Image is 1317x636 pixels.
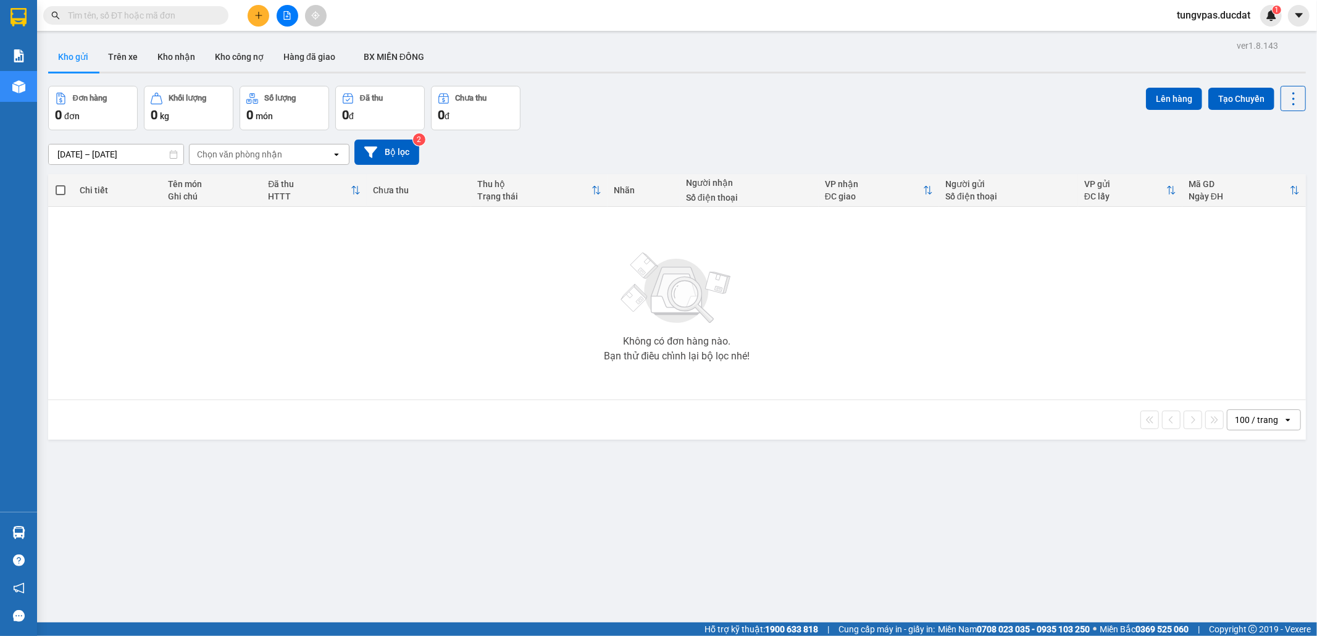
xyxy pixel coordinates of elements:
div: ĐC giao [825,191,923,201]
button: aim [305,5,327,27]
div: HTTT [268,191,350,201]
img: svg+xml;base64,PHN2ZyBjbGFzcz0ibGlzdC1wbHVnX19zdmciIHhtbG5zPSJodHRwOi8vd3d3LnczLm9yZy8yMDAwL3N2Zy... [615,245,738,332]
div: Khối lượng [169,94,206,103]
span: 0 [438,107,445,122]
span: caret-down [1294,10,1305,21]
div: Người gửi [945,179,1072,189]
span: ⚪️ [1093,627,1097,632]
strong: 1900 633 818 [765,624,818,634]
button: Bộ lọc [354,140,419,165]
div: Ghi chú [168,191,256,201]
span: đ [445,111,449,121]
span: copyright [1248,625,1257,634]
button: plus [248,5,269,27]
sup: 1 [1273,6,1281,14]
svg: open [332,149,341,159]
strong: 0369 525 060 [1135,624,1189,634]
th: Toggle SortBy [819,174,939,207]
button: Kho công nợ [205,42,274,72]
th: Toggle SortBy [262,174,366,207]
img: warehouse-icon [12,80,25,93]
span: 1 [1274,6,1279,14]
div: ĐC lấy [1084,191,1166,201]
div: VP gửi [1084,179,1166,189]
th: Toggle SortBy [471,174,608,207]
span: 0 [55,107,62,122]
button: Kho nhận [148,42,205,72]
button: caret-down [1288,5,1310,27]
button: Đã thu0đ [335,86,425,130]
div: Nhãn [614,185,674,195]
img: solution-icon [12,49,25,62]
span: | [827,622,829,636]
input: Tìm tên, số ĐT hoặc mã đơn [68,9,214,22]
span: search [51,11,60,20]
div: Đã thu [268,179,350,189]
span: aim [311,11,320,20]
div: Ngày ĐH [1189,191,1290,201]
span: đ [349,111,354,121]
input: Select a date range. [49,144,183,164]
div: Đơn hàng [73,94,107,103]
button: Số lượng0món [240,86,329,130]
span: tungvpas.ducdat [1167,7,1260,23]
span: 0 [151,107,157,122]
span: message [13,610,25,622]
span: BX MIỀN ĐÔNG [364,52,424,62]
div: VP nhận [825,179,923,189]
div: Người nhận [686,178,813,188]
div: Trạng thái [477,191,592,201]
div: Số điện thoại [686,193,813,203]
button: Tạo Chuyến [1208,88,1274,110]
div: Chưa thu [373,185,465,195]
img: logo-vxr [10,8,27,27]
button: Chưa thu0đ [431,86,521,130]
div: Bạn thử điều chỉnh lại bộ lọc nhé! [604,351,750,361]
div: Mã GD [1189,179,1290,189]
span: đơn [64,111,80,121]
th: Toggle SortBy [1078,174,1182,207]
div: Chưa thu [456,94,487,103]
img: icon-new-feature [1266,10,1277,21]
span: Cung cấp máy in - giấy in: [838,622,935,636]
div: Tên món [168,179,256,189]
strong: 0708 023 035 - 0935 103 250 [977,624,1090,634]
span: Miền Nam [938,622,1090,636]
span: | [1198,622,1200,636]
span: question-circle [13,554,25,566]
div: Chi tiết [80,185,156,195]
div: Thu hộ [477,179,592,189]
span: notification [13,582,25,594]
div: Không có đơn hàng nào. [623,337,730,346]
button: Hàng đã giao [274,42,345,72]
div: Chọn văn phòng nhận [197,148,282,161]
div: Số điện thoại [945,191,1072,201]
sup: 2 [413,133,425,146]
span: 0 [246,107,253,122]
span: Miền Bắc [1100,622,1189,636]
span: món [256,111,273,121]
span: 0 [342,107,349,122]
button: Đơn hàng0đơn [48,86,138,130]
div: ver 1.8.143 [1237,39,1278,52]
span: plus [254,11,263,20]
div: Đã thu [360,94,383,103]
button: Lên hàng [1146,88,1202,110]
span: file-add [283,11,291,20]
th: Toggle SortBy [1182,174,1306,207]
button: Trên xe [98,42,148,72]
button: Kho gửi [48,42,98,72]
div: 100 / trang [1235,414,1278,426]
span: kg [160,111,169,121]
div: Số lượng [264,94,296,103]
svg: open [1283,415,1293,425]
span: Hỗ trợ kỹ thuật: [704,622,818,636]
button: Khối lượng0kg [144,86,233,130]
button: file-add [277,5,298,27]
img: warehouse-icon [12,526,25,539]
